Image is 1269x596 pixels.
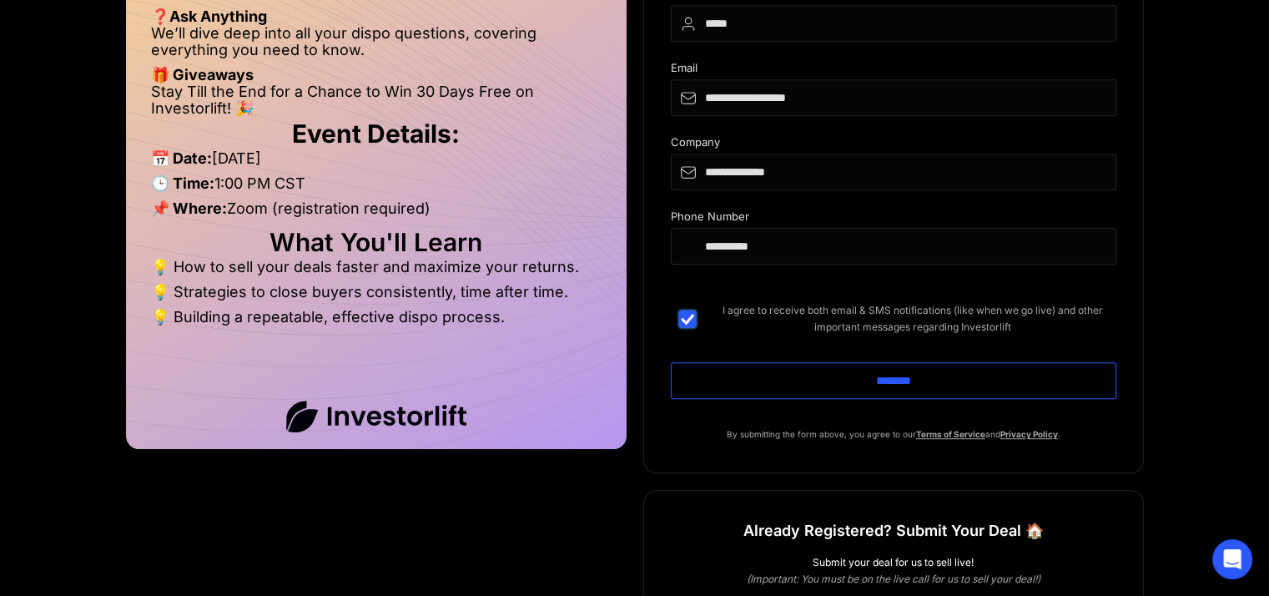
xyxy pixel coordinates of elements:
[151,309,602,326] li: 💡 Building a repeatable, effective dispo process.
[151,234,602,250] h2: What You'll Learn
[151,149,212,167] strong: 📅 Date:
[671,136,1116,154] div: Company
[151,175,602,200] li: 1:00 PM CST
[671,426,1116,442] p: By submitting the form above, you agree to our and .
[671,210,1116,228] div: Phone Number
[151,174,214,192] strong: 🕒 Time:
[1000,429,1058,439] a: Privacy Policy
[743,516,1044,546] h1: Already Registered? Submit Your Deal 🏠
[151,25,602,67] li: We’ll dive deep into all your dispo questions, covering everything you need to know.
[151,200,602,225] li: Zoom (registration required)
[151,284,602,309] li: 💡 Strategies to close buyers consistently, time after time.
[151,83,602,117] li: Stay Till the End for a Chance to Win 30 Days Free on Investorlift! 🎉
[747,573,1040,585] em: (Important: You must be on the live call for us to sell your deal!)
[151,66,254,83] strong: 🎁 Giveaways
[1212,539,1252,579] div: Open Intercom Messenger
[151,150,602,175] li: [DATE]
[709,302,1116,336] span: I agree to receive both email & SMS notifications (like when we go live) and other important mess...
[151,200,227,217] strong: 📌 Where:
[916,429,985,439] a: Terms of Service
[292,119,460,149] strong: Event Details:
[671,62,1116,79] div: Email
[671,554,1116,571] div: Submit your deal for us to sell live!
[151,259,602,284] li: 💡 How to sell your deals faster and maximize your returns.
[151,8,267,25] strong: ❓Ask Anything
